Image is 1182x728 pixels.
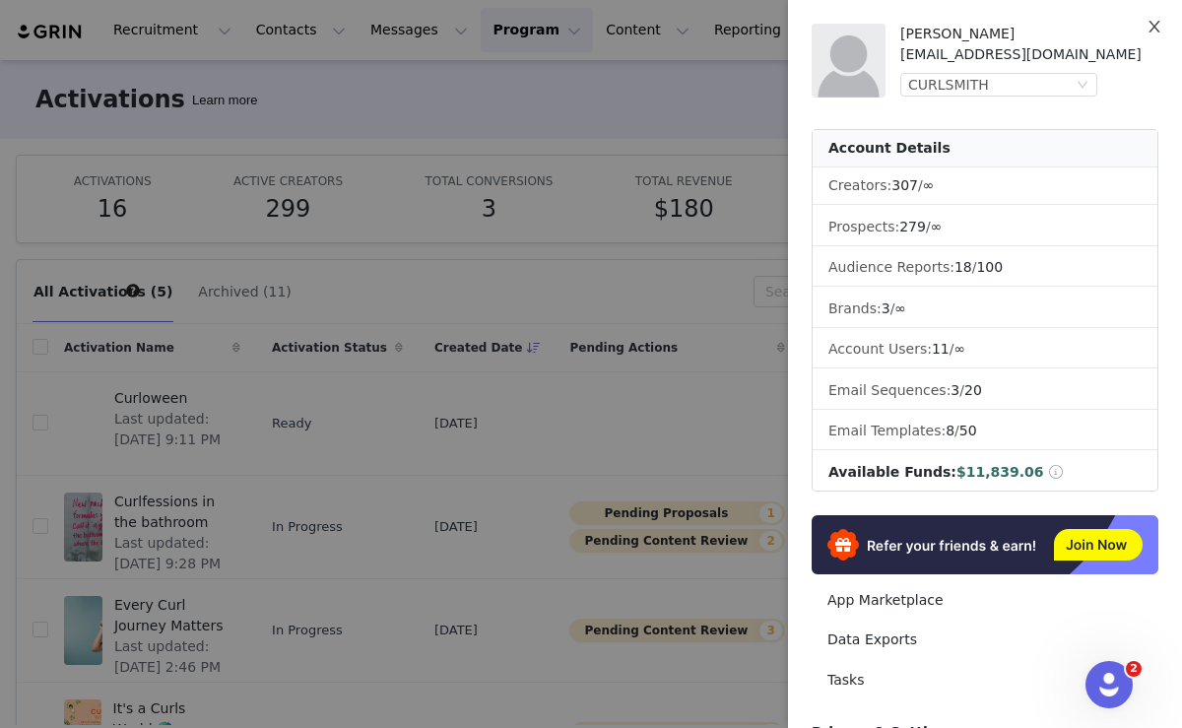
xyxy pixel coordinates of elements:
span: 3 [951,382,959,398]
span: ∞ [923,177,935,193]
a: Data Exports [812,622,1158,658]
iframe: Intercom live chat [1085,661,1133,708]
span: 20 [964,382,982,398]
span: / [951,382,981,398]
span: 8 [946,423,954,438]
span: Available Funds: [828,464,956,480]
div: CURLSMITH [908,74,989,96]
span: $11,839.06 [956,464,1044,480]
li: Prospects: [813,209,1157,246]
li: Brands: [813,291,1157,328]
span: 307 [891,177,918,193]
span: / [891,177,934,193]
i: icon: close [1147,19,1162,34]
span: / [899,219,942,234]
img: placeholder-profile.jpg [812,24,886,98]
span: 50 [959,423,977,438]
span: / [946,423,976,438]
span: ∞ [931,219,943,234]
li: Audience Reports: / [813,249,1157,287]
span: 2 [1126,661,1142,677]
div: [PERSON_NAME] [900,24,1158,44]
li: Account Users: [813,331,1157,368]
span: / [932,341,965,357]
span: ∞ [953,341,965,357]
li: Email Templates: [813,413,1157,450]
a: Tasks [812,662,1158,698]
i: icon: down [1077,79,1088,93]
a: App Marketplace [812,582,1158,619]
span: 18 [954,259,972,275]
div: Account Details [813,130,1157,167]
span: 11 [932,341,950,357]
li: Email Sequences: [813,372,1157,410]
span: 3 [882,300,890,316]
span: 279 [899,219,926,234]
span: ∞ [894,300,906,316]
span: / [882,300,906,316]
div: [EMAIL_ADDRESS][DOMAIN_NAME] [900,44,1158,65]
img: Refer & Earn [812,515,1158,574]
li: Creators: [813,167,1157,205]
span: 100 [976,259,1003,275]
